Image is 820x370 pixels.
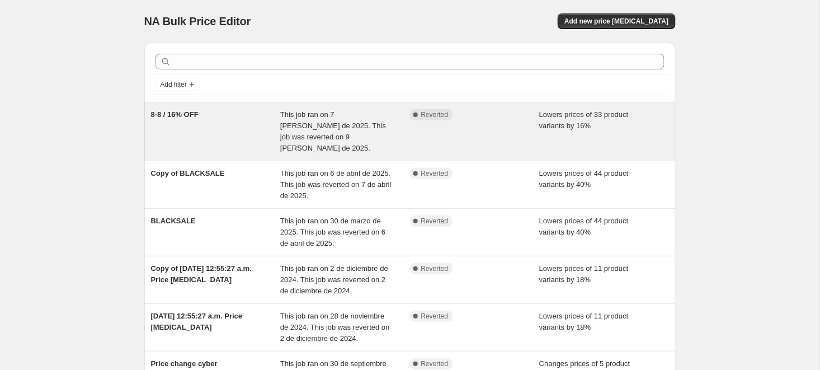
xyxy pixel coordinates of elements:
[155,78,200,91] button: Add filter
[539,217,629,236] span: Lowers prices of 44 product variants by 40%
[280,169,392,200] span: This job ran on 6 de abril de 2025. This job was reverted on 7 de abril de 2025.
[564,17,668,26] span: Add new price [MEDICAL_DATA]
[280,110,386,152] span: This job ran on 7 [PERSON_NAME] de 2025. This job was reverted on 9 [PERSON_NAME] de 2025.
[539,312,629,331] span: Lowers prices of 11 product variants by 18%
[421,169,449,178] span: Reverted
[421,110,449,119] span: Reverted
[421,264,449,273] span: Reverted
[280,217,385,247] span: This job ran on 30 de marzo de 2025. This job was reverted on 6 de abril de 2025.
[151,264,252,284] span: Copy of [DATE] 12:55:27 a.m. Price [MEDICAL_DATA]
[161,80,187,89] span: Add filter
[280,312,390,343] span: This job ran on 28 de noviembre de 2024. This job was reverted on 2 de diciembre de 2024.
[151,359,218,368] span: Price change cyber
[144,15,251,27] span: NA Bulk Price Editor
[151,312,243,331] span: [DATE] 12:55:27 a.m. Price [MEDICAL_DATA]
[280,264,388,295] span: This job ran on 2 de diciembre de 2024. This job was reverted on 2 de diciembre de 2024.
[421,312,449,321] span: Reverted
[421,217,449,226] span: Reverted
[558,13,675,29] button: Add new price [MEDICAL_DATA]
[151,110,199,119] span: 8-8 / 16% OFF
[151,169,225,177] span: Copy of BLACKSALE
[421,359,449,368] span: Reverted
[539,169,629,189] span: Lowers prices of 44 product variants by 40%
[151,217,196,225] span: BLACKSALE
[539,110,629,130] span: Lowers prices of 33 product variants by 16%
[539,264,629,284] span: Lowers prices of 11 product variants by 18%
